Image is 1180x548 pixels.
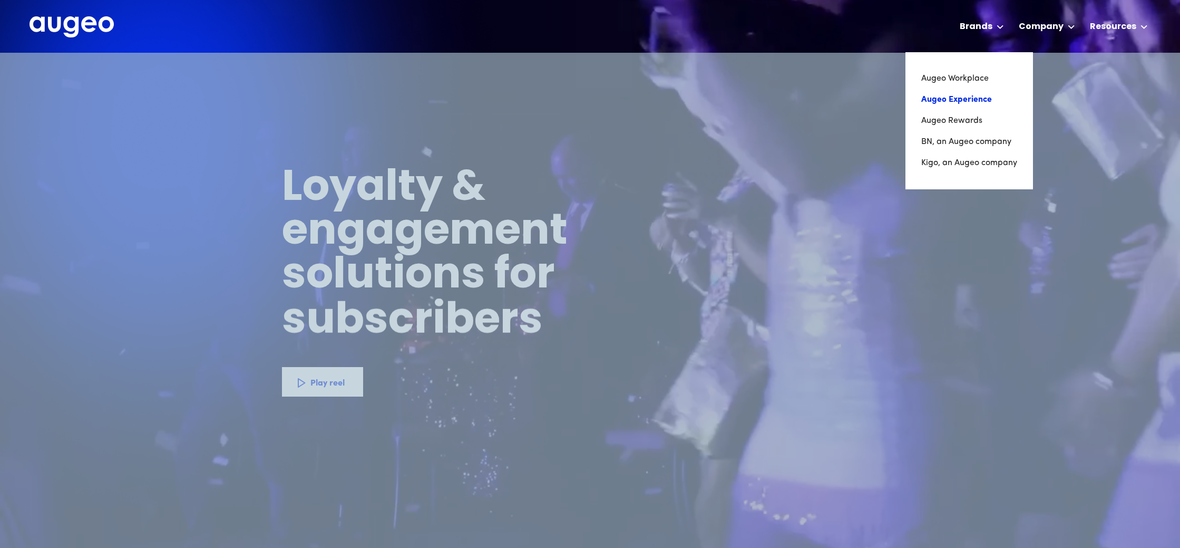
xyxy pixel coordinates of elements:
a: Augeo Rewards [921,110,1017,131]
a: BN, an Augeo company [921,131,1017,152]
a: Augeo Workplace [921,68,1017,89]
div: Brands [960,21,992,33]
div: Resources [1090,21,1136,33]
nav: Brands [905,52,1033,189]
div: Company [1019,21,1064,33]
a: Kigo, an Augeo company [921,152,1017,174]
a: Augeo Experience [921,89,1017,110]
a: home [30,16,114,39]
img: Augeo's full logo in white. [30,16,114,38]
